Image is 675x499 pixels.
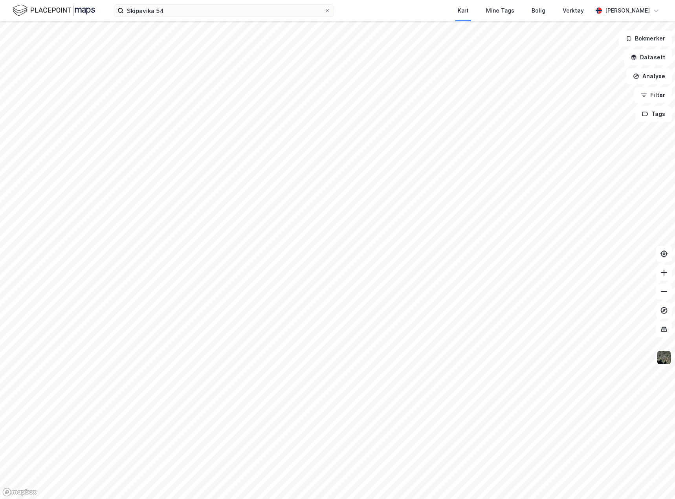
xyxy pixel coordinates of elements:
div: Kart [458,6,469,15]
a: Mapbox homepage [2,488,37,497]
img: 9k= [657,350,671,365]
div: Bolig [532,6,545,15]
div: Kontrollprogram for chat [636,461,675,499]
button: Analyse [626,68,672,84]
img: logo.f888ab2527a4732fd821a326f86c7f29.svg [13,4,95,17]
button: Datasett [624,50,672,65]
div: [PERSON_NAME] [605,6,650,15]
div: Mine Tags [486,6,514,15]
button: Filter [634,87,672,103]
button: Tags [635,106,672,122]
input: Søk på adresse, matrikkel, gårdeiere, leietakere eller personer [124,5,324,17]
div: Verktøy [563,6,584,15]
button: Bokmerker [619,31,672,46]
iframe: Chat Widget [636,461,675,499]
